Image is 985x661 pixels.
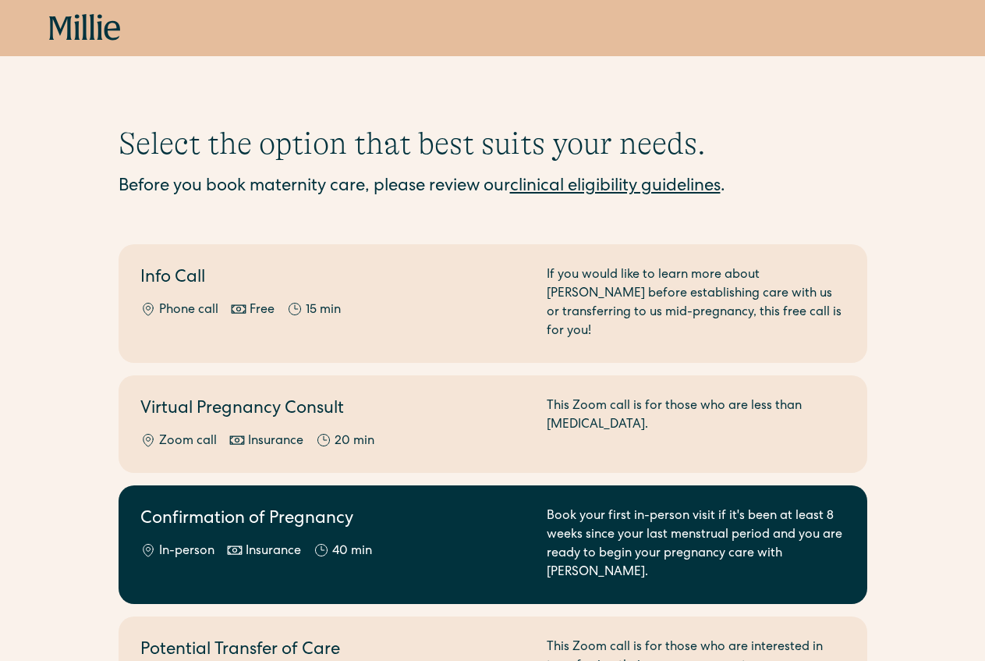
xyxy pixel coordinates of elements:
div: Phone call [159,301,218,320]
h2: Confirmation of Pregnancy [140,507,528,533]
div: Insurance [248,432,303,451]
div: Book your first in-person visit if it's been at least 8 weeks since your last menstrual period an... [547,507,845,582]
h2: Virtual Pregnancy Consult [140,397,528,423]
div: In-person [159,542,214,561]
div: This Zoom call is for those who are less than [MEDICAL_DATA]. [547,397,845,451]
div: 40 min [332,542,372,561]
div: Before you book maternity care, please review our . [119,175,867,201]
a: Info CallPhone callFree15 minIf you would like to learn more about [PERSON_NAME] before establish... [119,244,867,363]
div: 20 min [335,432,374,451]
div: Insurance [246,542,301,561]
a: Virtual Pregnancy ConsultZoom callInsurance20 minThis Zoom call is for those who are less than [M... [119,375,867,473]
h1: Select the option that best suits your needs. [119,125,867,162]
a: clinical eligibility guidelines [510,179,721,196]
a: Confirmation of PregnancyIn-personInsurance40 minBook your first in-person visit if it's been at ... [119,485,867,604]
div: If you would like to learn more about [PERSON_NAME] before establishing care with us or transferr... [547,266,845,341]
h2: Info Call [140,266,528,292]
div: Free [250,301,275,320]
div: 15 min [306,301,341,320]
div: Zoom call [159,432,217,451]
